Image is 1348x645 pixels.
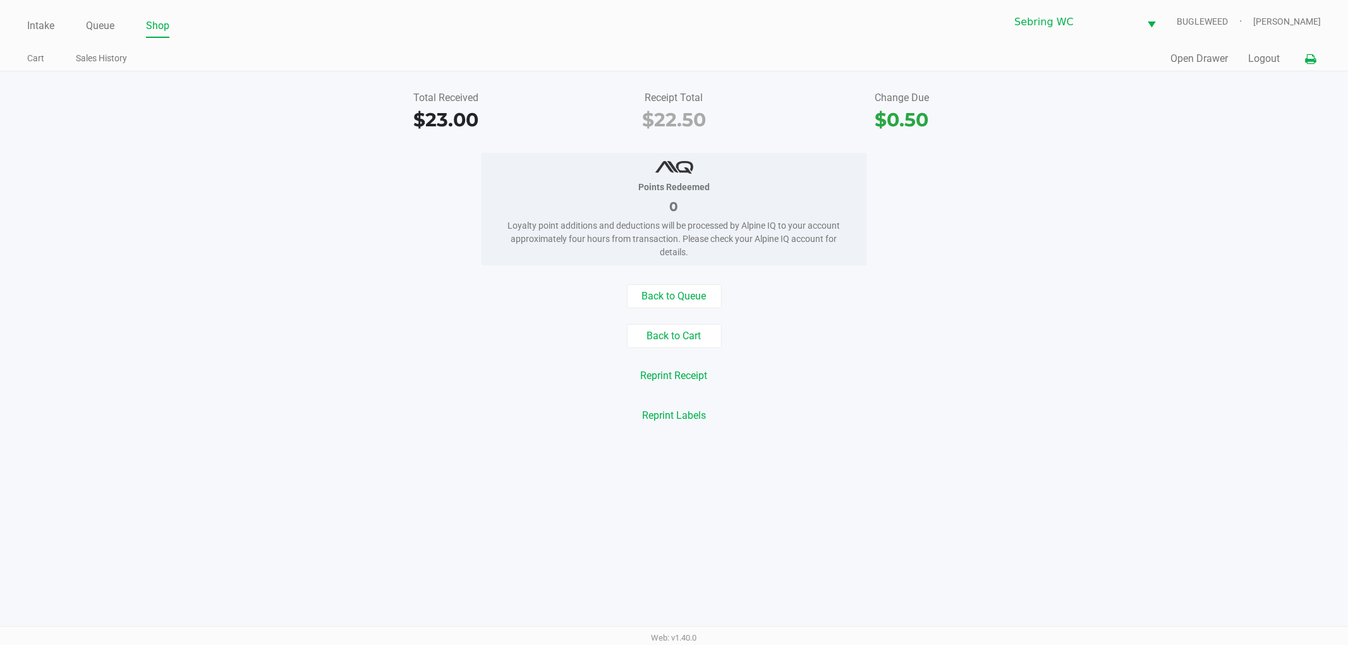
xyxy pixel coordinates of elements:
div: Points Redeemed [501,181,848,194]
a: Cart [27,51,44,66]
span: BUGLEWEED [1177,15,1253,28]
button: Logout [1248,51,1280,66]
div: Total Received [342,90,551,105]
div: $22.50 [569,105,779,134]
a: Shop [146,17,169,35]
button: Open Drawer [1170,51,1228,66]
div: Receipt Total [569,90,779,105]
a: Queue [86,17,114,35]
div: Change Due [798,90,1007,105]
div: $23.00 [342,105,551,134]
span: Sebring WC [1014,15,1132,30]
span: Web: v1.40.0 [652,633,697,642]
button: Back to Cart [627,324,722,348]
span: [PERSON_NAME] [1253,15,1321,28]
div: Loyalty point additions and deductions will be processed by Alpine IQ to your account approximate... [501,219,848,259]
button: Select [1139,7,1163,37]
a: Sales History [76,51,127,66]
a: Intake [27,17,54,35]
button: Back to Queue [627,284,722,308]
button: Reprint Receipt [633,364,716,388]
div: $0.50 [798,105,1007,134]
button: Reprint Labels [634,404,714,428]
div: 0 [501,197,848,216]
